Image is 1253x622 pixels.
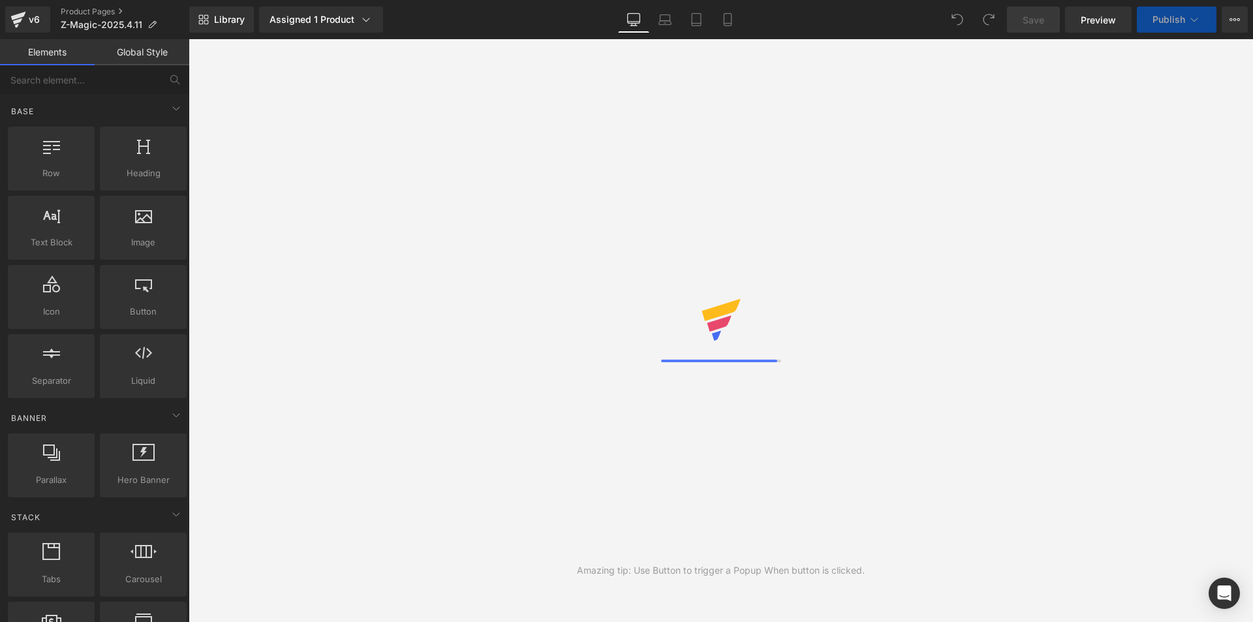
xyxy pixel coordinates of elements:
button: Redo [976,7,1002,33]
a: New Library [189,7,254,33]
a: Product Pages [61,7,189,17]
div: Amazing tip: Use Button to trigger a Popup When button is clicked. [577,563,865,578]
div: v6 [26,11,42,28]
button: Undo [944,7,970,33]
a: Laptop [649,7,681,33]
div: Open Intercom Messenger [1209,578,1240,609]
a: Preview [1065,7,1132,33]
span: Heading [104,166,183,180]
span: Parallax [12,473,91,487]
span: Icon [12,305,91,319]
span: Save [1023,13,1044,27]
span: Base [10,105,35,117]
span: Liquid [104,374,183,388]
span: Stack [10,511,42,523]
span: Image [104,236,183,249]
button: More [1222,7,1248,33]
span: Library [214,14,245,25]
span: Button [104,305,183,319]
a: Tablet [681,7,712,33]
a: v6 [5,7,50,33]
span: Text Block [12,236,91,249]
span: Banner [10,412,48,424]
span: Preview [1081,13,1116,27]
div: Assigned 1 Product [270,13,373,26]
span: Z-Magic-2025.4.11 [61,20,142,30]
span: Carousel [104,572,183,586]
a: Desktop [618,7,649,33]
span: Publish [1152,14,1185,25]
span: Separator [12,374,91,388]
button: Publish [1137,7,1216,33]
a: Mobile [712,7,743,33]
span: Row [12,166,91,180]
span: Hero Banner [104,473,183,487]
span: Tabs [12,572,91,586]
a: Global Style [95,39,189,65]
